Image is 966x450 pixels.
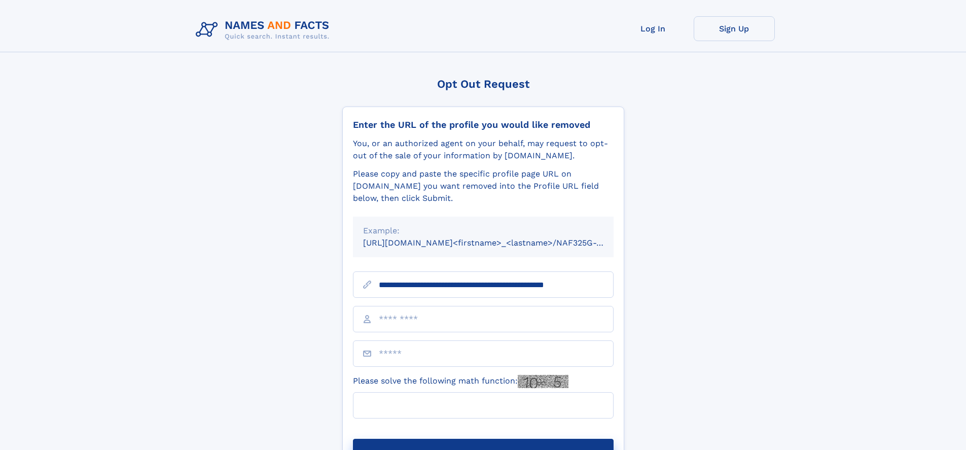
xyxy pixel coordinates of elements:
[363,225,603,237] div: Example:
[353,137,614,162] div: You, or an authorized agent on your behalf, may request to opt-out of the sale of your informatio...
[192,16,338,44] img: Logo Names and Facts
[342,78,624,90] div: Opt Out Request
[353,375,568,388] label: Please solve the following math function:
[353,168,614,204] div: Please copy and paste the specific profile page URL on [DOMAIN_NAME] you want removed into the Pr...
[353,119,614,130] div: Enter the URL of the profile you would like removed
[694,16,775,41] a: Sign Up
[613,16,694,41] a: Log In
[363,238,633,248] small: [URL][DOMAIN_NAME]<firstname>_<lastname>/NAF325G-xxxxxxxx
